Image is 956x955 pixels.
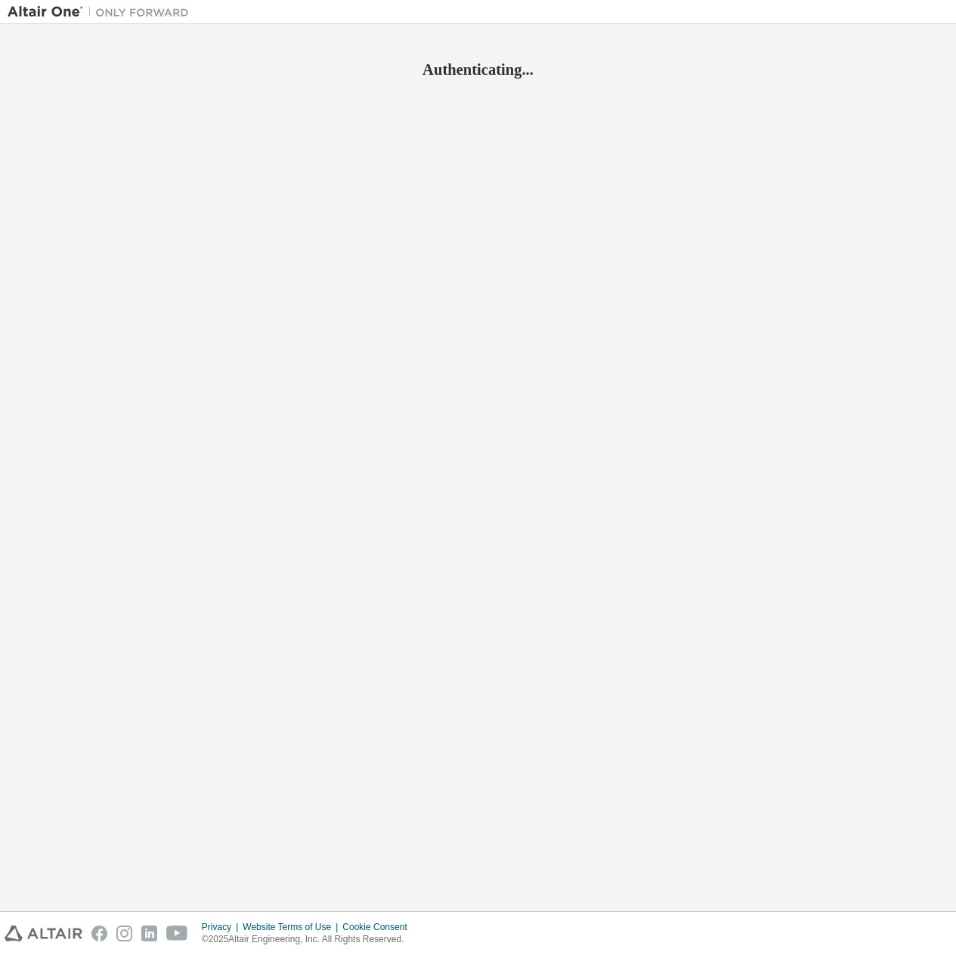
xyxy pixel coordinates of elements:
[166,926,188,941] img: youtube.svg
[8,60,948,79] h2: Authenticating...
[243,921,342,933] div: Website Terms of Use
[116,926,132,941] img: instagram.svg
[8,5,196,20] img: Altair One
[5,926,82,941] img: altair_logo.svg
[202,921,243,933] div: Privacy
[91,926,107,941] img: facebook.svg
[202,933,416,946] p: © 2025 Altair Engineering, Inc. All Rights Reserved.
[342,921,416,933] div: Cookie Consent
[141,926,157,941] img: linkedin.svg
